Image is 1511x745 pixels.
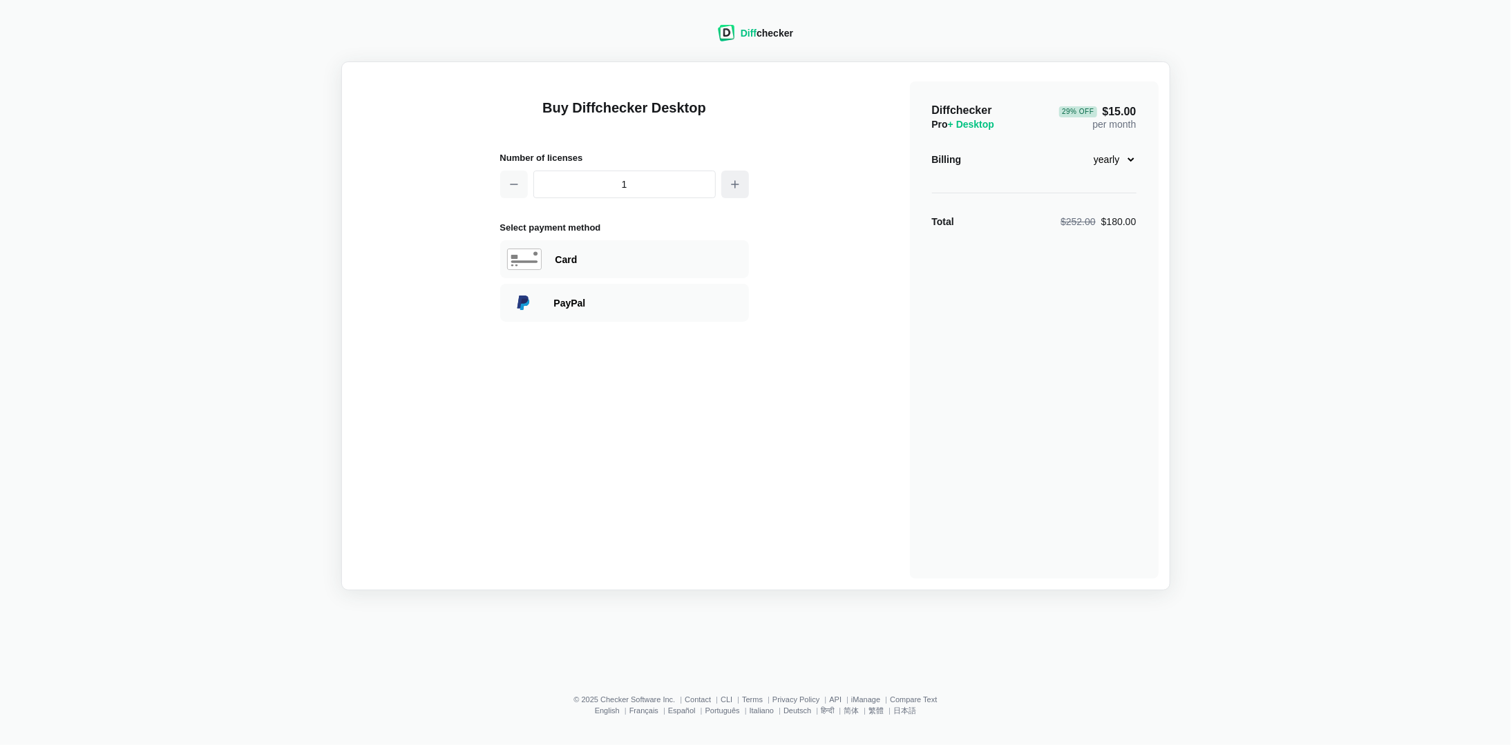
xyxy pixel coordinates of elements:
[629,706,658,715] a: Français
[948,119,994,130] span: + Desktop
[1059,106,1136,117] span: $15.00
[932,216,954,227] strong: Total
[742,695,763,704] a: Terms
[718,32,793,43] a: Diffchecker logoDiffchecker
[500,220,749,235] h2: Select payment method
[932,104,992,116] span: Diffchecker
[718,25,735,41] img: Diffchecker logo
[893,706,916,715] a: 日本語
[1061,215,1136,229] div: $180.00
[668,706,696,715] a: Español
[890,695,937,704] a: Compare Text
[772,695,819,704] a: Privacy Policy
[932,153,962,166] div: Billing
[685,695,711,704] a: Contact
[868,706,884,715] a: 繁體
[500,240,749,278] div: Paying with Card
[595,706,620,715] a: English
[554,296,742,310] div: Paying with PayPal
[500,98,749,134] h1: Buy Diffchecker Desktop
[783,706,811,715] a: Deutsch
[1059,106,1096,117] div: 29 % Off
[555,253,742,267] div: Paying with Card
[500,151,749,165] h2: Number of licenses
[573,695,685,704] li: © 2025 Checker Software Inc.
[851,695,880,704] a: iManage
[741,28,757,39] span: Diff
[721,695,732,704] a: CLI
[821,706,834,715] a: हिन्दी
[741,26,793,40] div: checker
[1061,216,1096,227] span: $252.00
[1059,104,1136,131] div: per month
[533,171,716,198] input: 1
[829,695,842,704] a: API
[750,706,774,715] a: Italiano
[500,284,749,322] div: Paying with PayPal
[932,119,995,130] span: Pro
[844,706,859,715] a: 简体
[705,706,740,715] a: Português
